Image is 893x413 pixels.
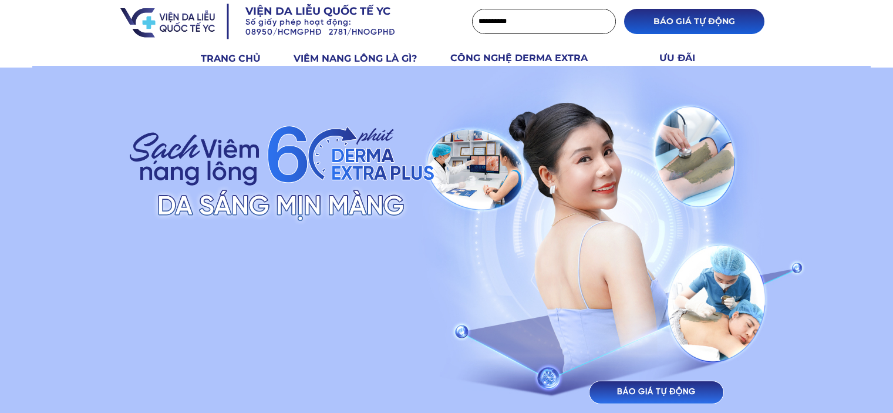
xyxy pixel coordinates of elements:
h3: VIÊM NANG LÔNG LÀ GÌ? [294,51,437,66]
h3: Số giấy phép hoạt động: 08950/HCMGPHĐ 2781/HNOGPHĐ [245,18,444,38]
h3: CÔNG NGHỆ DERMA EXTRA PLUS [450,51,615,80]
p: BÁO GIÁ TỰ ĐỘNG [624,9,764,34]
h3: TRANG CHỦ [201,51,280,66]
h3: Viện da liễu quốc tế YC [245,4,426,19]
h3: ƯU ĐÃI [659,51,709,66]
p: BÁO GIÁ TỰ ĐỘNG [589,381,723,404]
